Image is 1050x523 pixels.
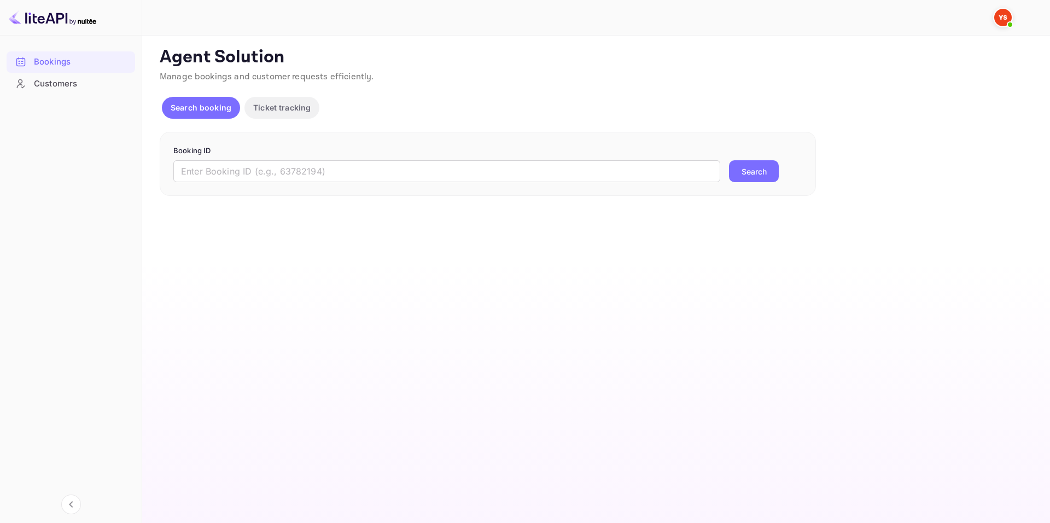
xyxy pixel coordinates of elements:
[7,51,135,73] div: Bookings
[160,71,374,83] span: Manage bookings and customer requests efficiently.
[173,146,802,156] p: Booking ID
[34,78,130,90] div: Customers
[994,9,1012,26] img: Yandex Support
[9,9,96,26] img: LiteAPI logo
[160,47,1030,68] p: Agent Solution
[171,102,231,113] p: Search booking
[729,160,779,182] button: Search
[7,73,135,95] div: Customers
[34,56,130,68] div: Bookings
[7,73,135,94] a: Customers
[7,51,135,72] a: Bookings
[253,102,311,113] p: Ticket tracking
[61,495,81,514] button: Collapse navigation
[173,160,720,182] input: Enter Booking ID (e.g., 63782194)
